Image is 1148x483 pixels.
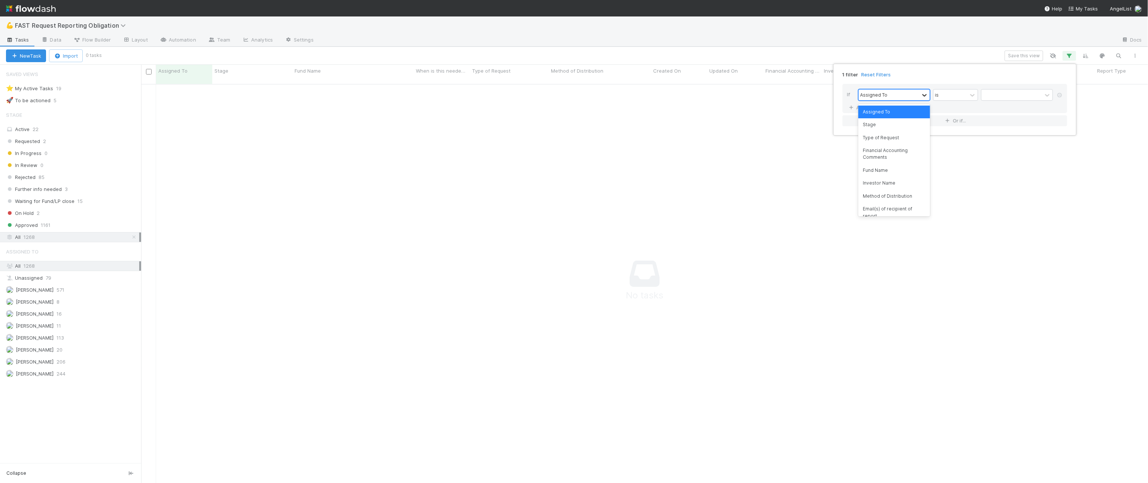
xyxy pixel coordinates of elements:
div: Investor Name [858,177,930,189]
div: is [935,91,939,98]
button: Or if... [843,115,1067,126]
span: 1 filter [842,72,858,78]
div: Stage [858,118,930,131]
div: Assigned To [860,91,887,98]
a: Reset Filters [861,72,891,78]
div: If [847,89,858,102]
div: Financial Accounting Comments [858,144,930,164]
div: Email(s) of recipient of report [858,203,930,222]
div: Fund Name [858,164,930,177]
div: Assigned To [858,106,930,118]
div: Type of Request [858,131,930,144]
a: And.. [847,102,871,113]
div: Method of Distribution [858,190,930,203]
